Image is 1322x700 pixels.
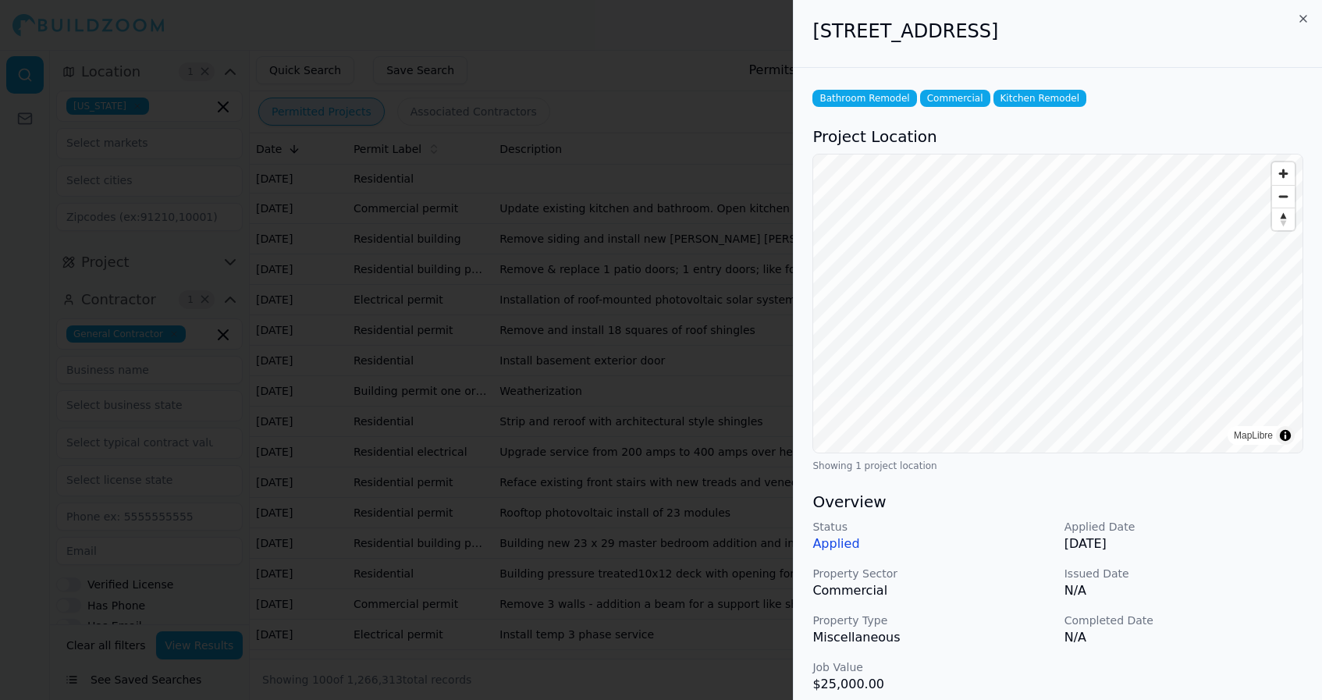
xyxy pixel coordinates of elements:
p: Commercial [812,581,1051,600]
span: Kitchen Remodel [993,90,1086,107]
h3: Overview [812,491,1303,513]
a: MapLibre [1234,430,1273,441]
p: Property Sector [812,566,1051,581]
p: [DATE] [1064,535,1303,553]
p: N/A [1064,581,1303,600]
div: Showing 1 project location [812,460,1303,472]
p: Applied Date [1064,519,1303,535]
p: $25,000.00 [812,675,1051,694]
canvas: Map [813,155,1302,453]
button: Zoom out [1272,185,1295,208]
p: N/A [1064,628,1303,647]
p: Completed Date [1064,613,1303,628]
button: Zoom in [1272,162,1295,185]
p: Property Type [812,613,1051,628]
p: Job Value [812,659,1051,675]
summary: Toggle attribution [1276,426,1295,445]
h3: Project Location [812,126,1303,147]
p: Applied [812,535,1051,553]
p: Issued Date [1064,566,1303,581]
p: Miscellaneous [812,628,1051,647]
span: Commercial [920,90,990,107]
h2: [STREET_ADDRESS] [812,19,1303,44]
span: Bathroom Remodel [812,90,916,107]
p: Status [812,519,1051,535]
button: Reset bearing to north [1272,208,1295,230]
